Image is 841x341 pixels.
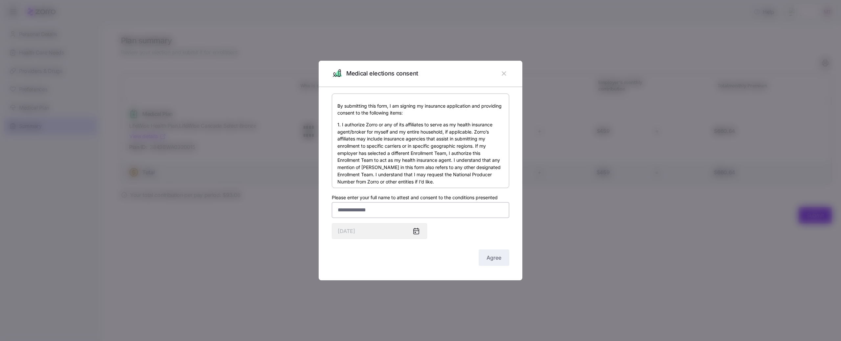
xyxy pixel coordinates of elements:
[337,102,504,117] p: By submitting this form, I am signing my insurance application and providing consent to the follo...
[332,223,427,239] input: MM/DD/YYYY
[332,194,498,201] label: Please enter your full name to attest and consent to the conditions presented
[487,254,501,262] span: Agree
[346,69,418,78] span: Medical elections consent
[337,121,504,185] p: 1. I authorize Zorro or any of its affiliates to serve as my health insurance agent/broker for my...
[479,249,509,266] button: Agree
